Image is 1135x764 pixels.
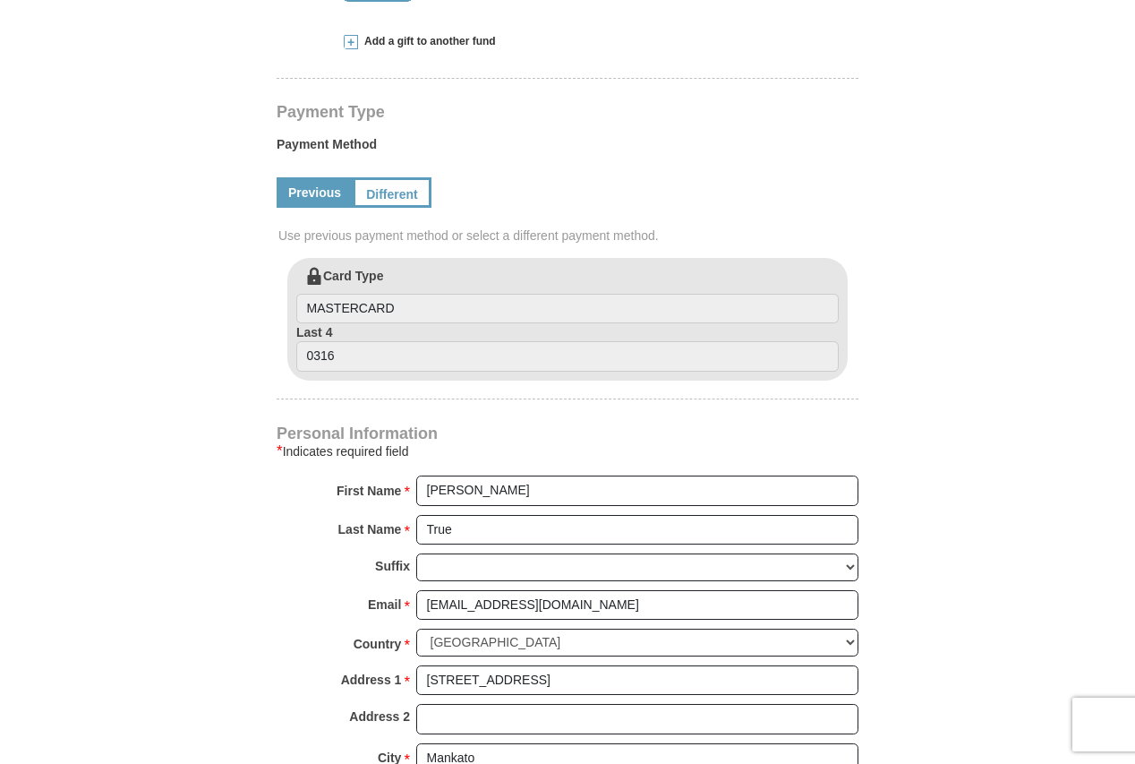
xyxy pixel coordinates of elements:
[341,667,402,692] strong: Address 1
[296,341,839,372] input: Last 4
[354,631,402,657] strong: Country
[349,704,410,729] strong: Address 2
[277,135,858,162] label: Payment Method
[358,34,496,49] span: Add a gift to another fund
[338,517,402,542] strong: Last Name
[353,177,431,208] a: Different
[368,592,401,617] strong: Email
[337,478,401,503] strong: First Name
[278,227,860,245] span: Use previous payment method or select a different payment method.
[277,441,858,462] div: Indicates required field
[277,426,858,441] h4: Personal Information
[296,294,839,324] input: Card Type
[277,105,858,119] h4: Payment Type
[296,267,839,324] label: Card Type
[296,323,839,372] label: Last 4
[277,177,353,208] a: Previous
[375,554,410,579] strong: Suffix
